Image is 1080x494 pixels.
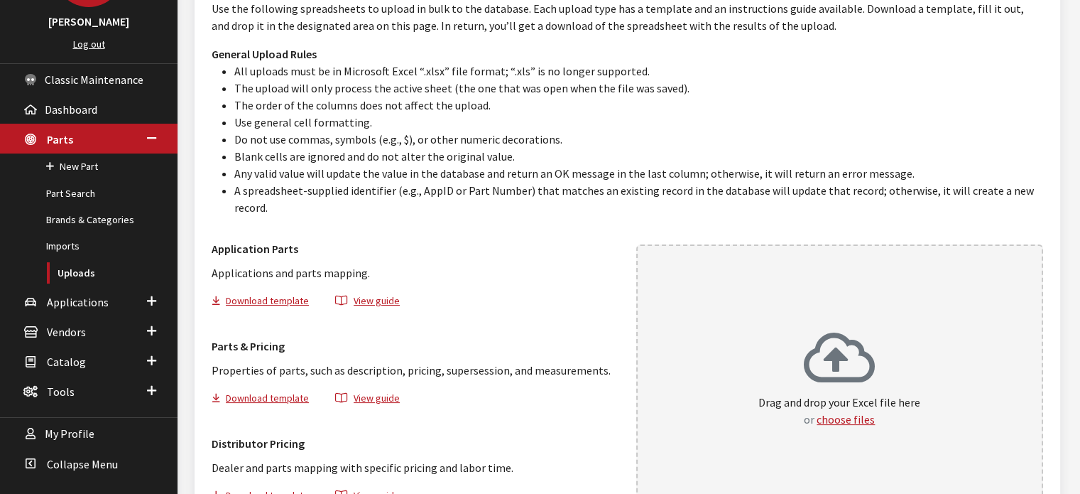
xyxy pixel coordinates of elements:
button: choose files [817,411,875,428]
li: The order of the columns does not affect the upload. [234,97,1043,114]
h3: [PERSON_NAME] [14,13,163,30]
button: View guide [323,390,412,411]
a: Log out [73,38,105,50]
span: Collapse Menu [47,457,118,471]
span: Classic Maintenance [45,73,143,87]
button: Download template [212,390,321,411]
span: or [804,412,814,426]
button: View guide [323,293,412,313]
span: Vendors [47,325,86,339]
p: Properties of parts, such as description, pricing, supersession, and measurements. [212,362,619,379]
h3: Distributor Pricing [212,435,619,452]
p: Drag and drop your Excel file here [758,394,920,428]
li: Blank cells are ignored and do not alter the original value. [234,148,1043,165]
button: Download template [212,293,321,313]
p: Applications and parts mapping. [212,264,619,281]
span: Dashboard [45,102,97,117]
span: My Profile [45,427,94,441]
li: All uploads must be in Microsoft Excel “.xlsx” file format; “.xls” is no longer supported. [234,63,1043,80]
span: Applications [47,295,109,309]
li: Do not use commas, symbols (e.g., $), or other numeric decorations. [234,131,1043,148]
span: Parts [47,132,73,146]
li: Use general cell formatting. [234,114,1043,131]
span: Tools [47,385,75,399]
h3: Parts & Pricing [212,338,619,355]
span: Catalog [47,355,86,369]
h3: Application Parts [212,240,619,257]
li: The upload will only process the active sheet (the one that was open when the file was saved). [234,80,1043,97]
li: Any valid value will update the value in the database and return an OK message in the last column... [234,165,1043,182]
p: Dealer and parts mapping with specific pricing and labor time. [212,459,619,476]
li: A spreadsheet-supplied identifier (e.g., AppID or Part Number) that matches an existing record in... [234,182,1043,216]
h3: General Upload Rules [212,45,1043,63]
